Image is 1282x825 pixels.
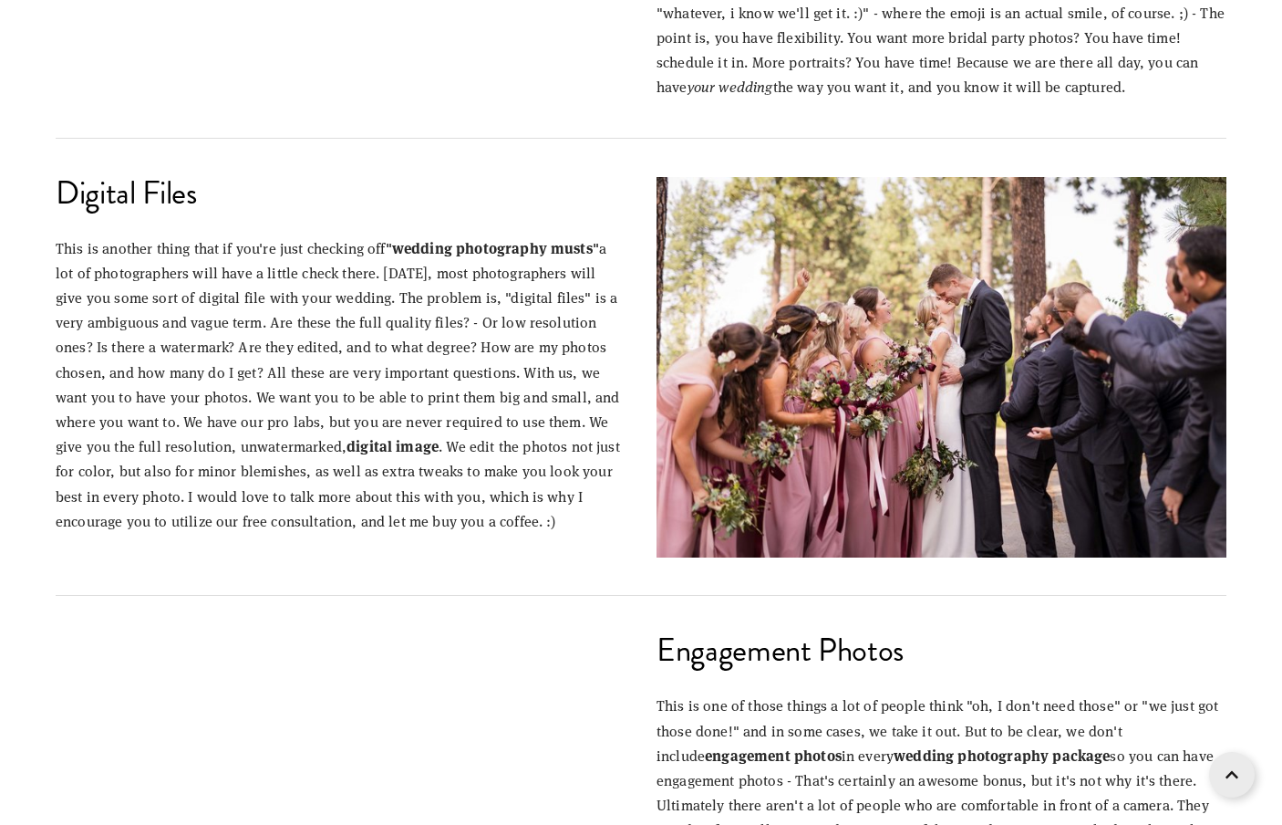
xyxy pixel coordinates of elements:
[346,435,439,456] strong: digital image
[894,745,1110,766] strong: wedding photography package
[56,235,625,533] p: This is another thing that if you're just checking off a lot of photographers will have a little ...
[386,237,599,258] strong: "wedding photography musts"
[657,177,1226,558] img: Seattle Wedding Photographers
[705,745,842,766] strong: engagement photos
[719,77,772,96] em: wedding
[688,77,716,96] em: your
[56,177,625,209] h2: Digital Files
[657,634,1226,666] h2: Engagement Photos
